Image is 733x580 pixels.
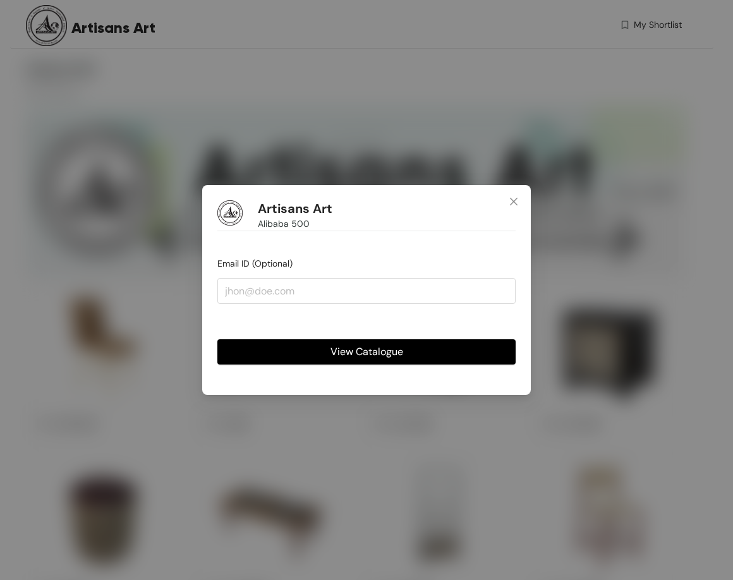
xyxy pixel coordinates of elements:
img: Buyer Portal [217,200,243,226]
h1: Artisans Art [258,201,332,217]
span: Email ID (Optional) [217,258,293,269]
button: View Catalogue [217,339,516,365]
button: Close [497,185,531,219]
input: jhon@doe.com [217,278,516,303]
span: View Catalogue [330,344,403,359]
span: Alibaba 500 [258,217,310,231]
span: close [509,196,519,207]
